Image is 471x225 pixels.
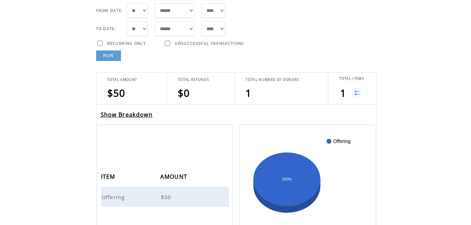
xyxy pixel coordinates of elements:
span: TO DATE: [96,26,116,31]
text: 100% [282,177,292,181]
span: $50 [107,86,126,100]
span: $50 [161,193,173,200]
span: UNSUCCESSFUL TRANSACTIONS [175,41,244,46]
span: 1 [245,86,251,100]
span: $0 [178,86,190,100]
span: ITEM [101,171,117,184]
a: ITEM [101,174,117,178]
span: TOTAL REFUNDS [178,77,209,82]
a: AMOUNT [160,174,189,178]
span: TOTAL ITEMS [339,76,364,81]
span: TOTAL AMOUNT [107,77,137,82]
span: Offering [102,193,127,200]
text: Offering [333,138,351,144]
a: Show Breakdown [101,111,153,118]
img: View list [353,89,362,97]
a: Offering [102,193,127,199]
span: AMOUNT [160,171,189,184]
span: RECURRING ONLY [107,41,146,46]
span: 1 [340,86,346,100]
span: TOTAL NUMBER OF DONORS [245,77,299,82]
a: RUN [96,50,121,61]
span: FROM DATE: [96,8,123,13]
